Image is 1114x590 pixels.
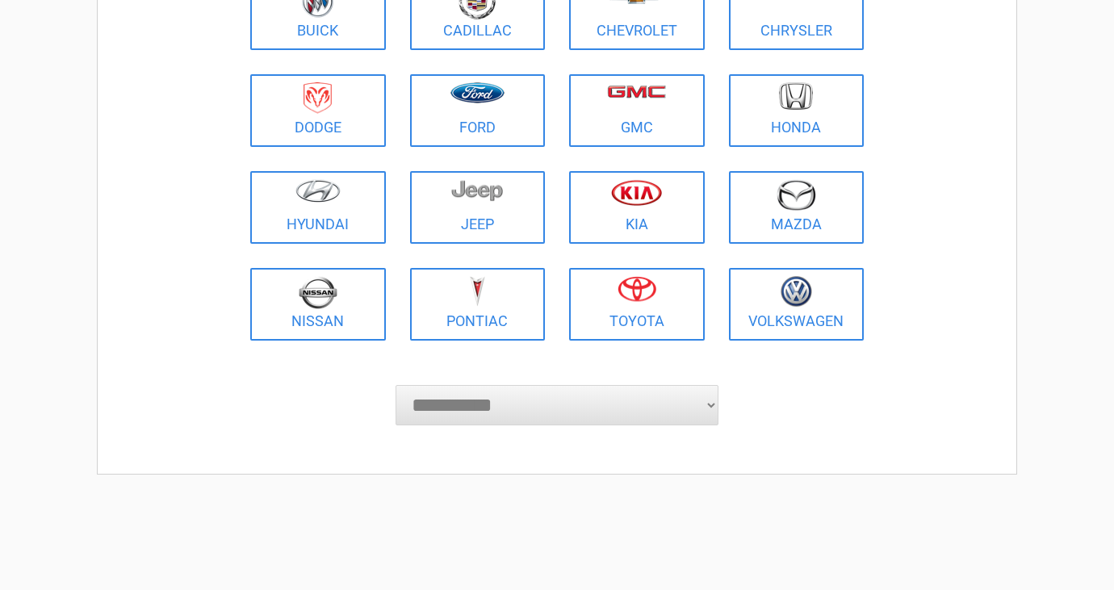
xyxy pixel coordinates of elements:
img: nissan [299,276,337,309]
a: Mazda [729,171,865,244]
a: Pontiac [410,268,546,341]
img: gmc [607,85,666,98]
a: Honda [729,74,865,147]
img: dodge [304,82,332,114]
a: Nissan [250,268,386,341]
a: Jeep [410,171,546,244]
a: Kia [569,171,705,244]
img: volkswagen [781,276,812,308]
img: ford [450,82,505,103]
a: Hyundai [250,171,386,244]
a: Volkswagen [729,268,865,341]
img: mazda [776,179,816,211]
img: kia [611,179,662,206]
a: Ford [410,74,546,147]
img: jeep [451,179,503,202]
img: toyota [618,276,656,302]
a: Dodge [250,74,386,147]
a: Toyota [569,268,705,341]
img: pontiac [469,276,485,307]
img: hyundai [295,179,341,203]
a: GMC [569,74,705,147]
img: honda [779,82,813,111]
